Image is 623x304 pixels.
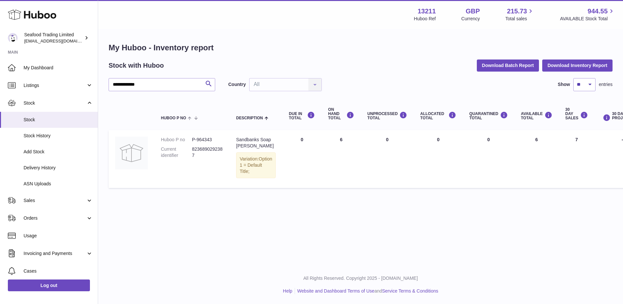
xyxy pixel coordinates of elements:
span: Listings [24,82,86,89]
span: entries [599,81,613,88]
span: [EMAIL_ADDRESS][DOMAIN_NAME] [24,38,96,43]
img: product image [115,137,148,169]
span: 215.73 [507,7,527,16]
td: 0 [414,130,463,188]
div: QUARANTINED Total [469,111,508,120]
div: UNPROCESSED Total [367,111,407,120]
dd: P-964343 [192,137,223,143]
span: Stock [24,117,93,123]
div: Currency [461,16,480,22]
td: 6 [321,130,361,188]
div: ON HAND Total [328,108,354,121]
span: My Dashboard [24,65,93,71]
a: Service Terms & Conditions [382,288,438,294]
span: Sales [24,197,86,204]
a: 944.55 AVAILABLE Stock Total [560,7,615,22]
span: Stock History [24,133,93,139]
span: 944.55 [588,7,608,16]
h2: Stock with Huboo [109,61,164,70]
span: Total sales [505,16,534,22]
p: All Rights Reserved. Copyright 2025 - [DOMAIN_NAME] [103,275,618,281]
strong: 13211 [418,7,436,16]
span: Usage [24,233,93,239]
div: AVAILABLE Total [521,111,552,120]
h1: My Huboo - Inventory report [109,42,613,53]
td: 7 [559,130,595,188]
dt: Current identifier [161,146,192,159]
div: Seafood Trading Limited [24,32,83,44]
span: Cases [24,268,93,274]
span: Huboo P no [161,116,186,120]
button: Download Batch Report [477,59,539,71]
label: Show [558,81,570,88]
div: ALLOCATED Total [420,111,456,120]
a: Website and Dashboard Terms of Use [297,288,374,294]
span: ASN Uploads [24,181,93,187]
div: Variation: [236,152,276,178]
td: 0 [282,130,321,188]
a: Log out [8,279,90,291]
dd: 8236890292387 [192,146,223,159]
td: 0 [361,130,414,188]
img: online@rickstein.com [8,33,18,43]
span: Stock [24,100,86,106]
strong: GBP [466,7,480,16]
span: 0 [487,137,490,142]
span: Invoicing and Payments [24,250,86,257]
div: Huboo Ref [414,16,436,22]
span: AVAILABLE Stock Total [560,16,615,22]
td: 6 [514,130,559,188]
span: Delivery History [24,165,93,171]
a: Help [283,288,292,294]
span: Add Stock [24,149,93,155]
li: and [295,288,438,294]
a: 215.73 Total sales [505,7,534,22]
span: Orders [24,215,86,221]
div: DUE IN TOTAL [289,111,315,120]
div: Sandbanks Soap [PERSON_NAME] [236,137,276,149]
div: 30 DAY SALES [565,108,588,121]
button: Download Inventory Report [542,59,613,71]
span: Description [236,116,263,120]
label: Country [228,81,246,88]
dt: Huboo P no [161,137,192,143]
span: Option 1 = Default Title; [240,156,272,174]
